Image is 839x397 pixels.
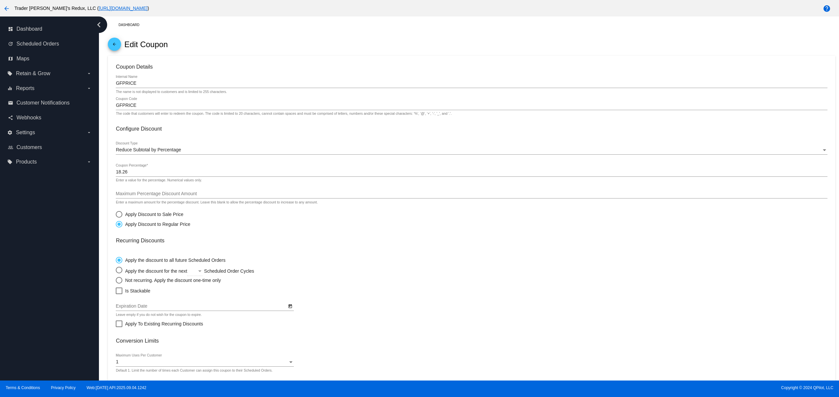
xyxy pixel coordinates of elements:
input: Maximum Percentage Discount Amount [116,191,827,197]
i: settings [7,130,13,135]
a: Terms & Conditions [6,385,40,390]
div: The code that customers will enter to redeem the coupon. The code is limited to 20 characters, ca... [116,112,451,116]
mat-radio-group: Select an option [116,208,190,228]
a: Privacy Policy [51,385,76,390]
span: Reduce Subtotal by Percentage [116,147,181,152]
span: Maps [16,56,29,62]
span: Settings [16,130,35,136]
div: Not recurring. Apply the discount one-time only [122,278,221,283]
span: Is Stackable [125,287,150,295]
span: Copyright © 2024 QPilot, LLC [425,385,833,390]
input: Coupon Code [116,103,827,108]
div: Apply the discount to all future Scheduled Orders [122,258,225,263]
div: Leave empty if you do not wish for the coupon to expire. [116,313,202,317]
i: arrow_drop_down [86,71,92,76]
a: [URL][DOMAIN_NAME] [99,6,147,11]
h3: Configure Discount [116,126,827,132]
span: Retain & Grow [16,71,50,76]
a: Dashboard [118,20,145,30]
div: Apply the discount for the next Scheduled Order Cycles [122,267,298,274]
a: Web:[DATE] API:2025.09.04.1242 [87,385,146,390]
mat-icon: arrow_back [110,42,118,50]
a: people_outline Customers [8,142,92,153]
span: Dashboard [16,26,42,32]
mat-select: Discount Type [116,147,827,153]
span: Customers [16,144,42,150]
mat-icon: arrow_back [3,5,11,13]
i: update [8,41,13,46]
span: Apply To Existing Recurring Discounts [125,320,203,328]
i: dashboard [8,26,13,32]
div: The name is not displayed to customers and is limited to 255 characters. [116,90,227,94]
div: Apply Discount to Regular Price [122,222,190,227]
i: share [8,115,13,120]
i: local_offer [7,159,13,165]
div: Apply Discount to Sale Price [122,212,183,217]
span: Reports [16,85,34,91]
i: chevron_left [94,19,104,30]
h3: Recurring Discounts [116,237,827,244]
i: map [8,56,13,61]
span: Products [16,159,37,165]
i: people_outline [8,145,13,150]
input: Expiration Date [116,304,287,309]
a: map Maps [8,53,92,64]
h2: Edit Coupon [124,40,168,49]
span: Webhooks [16,115,41,121]
span: Scheduled Orders [16,41,59,47]
div: Default 1. Limit the number of times each Customer can assign this coupon to their Scheduled Orders. [116,369,272,373]
a: update Scheduled Orders [8,39,92,49]
span: Trader [PERSON_NAME]'s Redux, LLC ( ) [15,6,149,11]
mat-icon: help [823,5,831,13]
i: email [8,100,13,106]
mat-radio-group: Select an option [116,254,298,284]
i: arrow_drop_down [86,86,92,91]
h3: Conversion Limits [116,338,827,344]
i: equalizer [7,86,13,91]
i: arrow_drop_down [86,159,92,165]
div: Enter a value for the percentage. Numerical values only. [116,178,202,182]
i: arrow_drop_down [86,130,92,135]
h3: Coupon Details [116,64,827,70]
a: email Customer Notifications [8,98,92,108]
span: Customer Notifications [16,100,70,106]
input: Internal Name [116,81,827,86]
div: Enter a maximum amount for the percentage discount. Leave this blank to allow the percentage disc... [116,200,318,204]
button: Open calendar [287,302,294,309]
a: dashboard Dashboard [8,24,92,34]
span: 1 [116,359,118,364]
a: share Webhooks [8,112,92,123]
input: Coupon Percentage [116,169,827,175]
i: local_offer [7,71,13,76]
